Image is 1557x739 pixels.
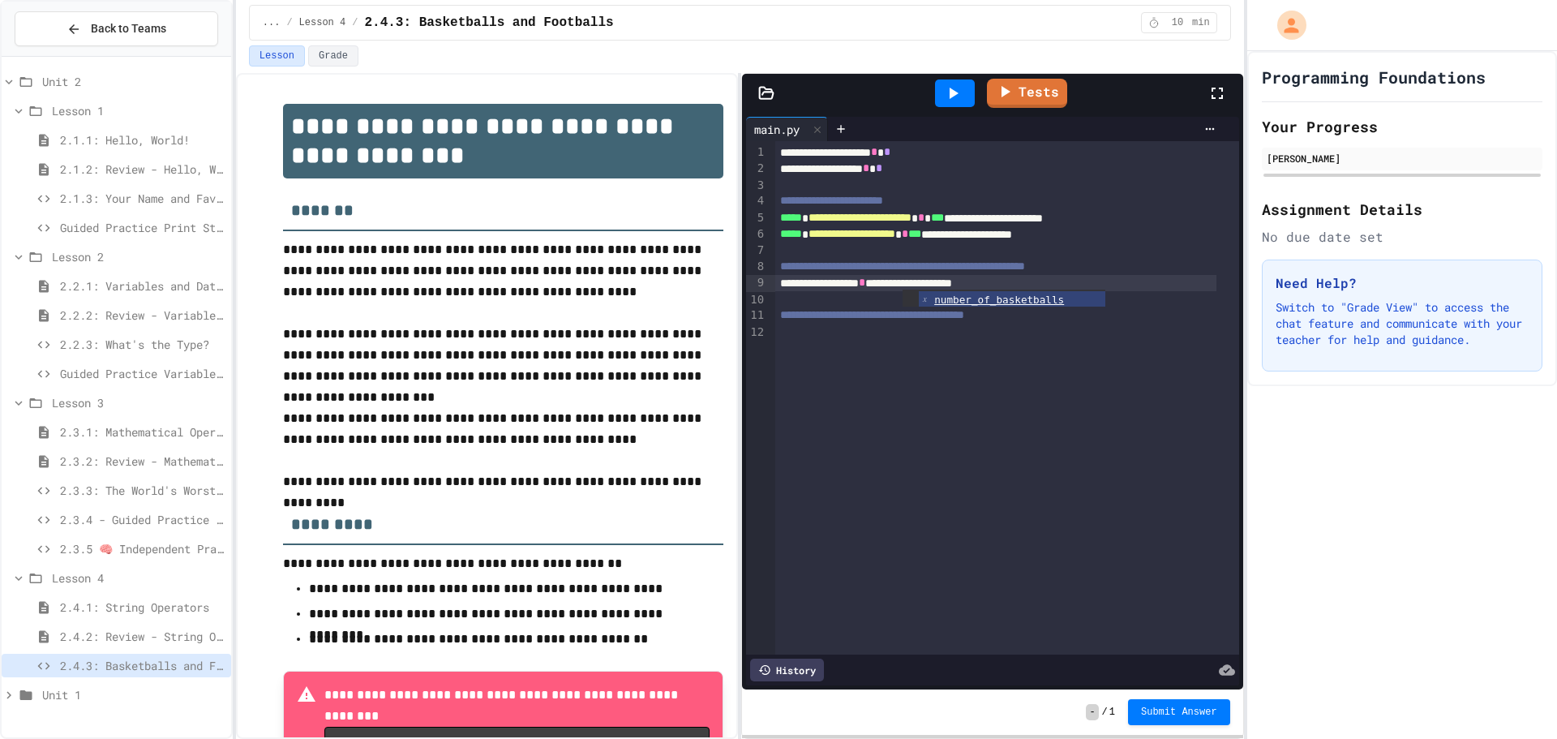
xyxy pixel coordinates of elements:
[746,243,766,259] div: 7
[1165,16,1190,29] span: 10
[1276,299,1529,348] p: Switch to "Grade View" to access the chat feature and communicate with your teacher for help and ...
[1141,706,1217,719] span: Submit Answer
[60,511,225,528] span: 2.3.4 - Guided Practice - Mathematical Operators in Python
[1262,198,1542,221] h2: Assignment Details
[308,45,358,67] button: Grade
[60,365,225,382] span: Guided Practice Variables & Data Types
[299,16,346,29] span: Lesson 4
[286,16,292,29] span: /
[1128,699,1230,725] button: Submit Answer
[60,657,225,674] span: 2.4.3: Basketballs and Footballs
[91,20,166,37] span: Back to Teams
[364,13,613,32] span: 2.4.3: Basketballs and Footballs
[60,540,225,557] span: 2.3.5 🧠 Independent Practice
[746,307,766,324] div: 11
[1109,706,1115,719] span: 1
[60,336,225,353] span: 2.2.3: What's the Type?
[746,324,766,341] div: 12
[1192,16,1210,29] span: min
[746,292,766,308] div: 10
[1086,704,1098,720] span: -
[60,277,225,294] span: 2.2.1: Variables and Data Types
[60,599,225,616] span: 2.4.1: String Operators
[52,394,225,411] span: Lesson 3
[1262,115,1542,138] h2: Your Progress
[750,659,824,681] div: History
[746,144,766,161] div: 1
[1267,151,1538,165] div: [PERSON_NAME]
[746,121,808,138] div: main.py
[60,307,225,324] span: 2.2.2: Review - Variables and Data Types
[42,686,225,703] span: Unit 1
[746,275,766,291] div: 9
[746,193,766,209] div: 4
[249,45,305,67] button: Lesson
[60,131,225,148] span: 2.1.1: Hello, World!
[1262,66,1486,88] h1: Programming Foundations
[52,248,225,265] span: Lesson 2
[60,423,225,440] span: 2.3.1: Mathematical Operators
[1262,227,1542,247] div: No due date set
[1276,273,1529,293] h3: Need Help?
[52,102,225,119] span: Lesson 1
[746,226,766,243] div: 6
[60,161,225,178] span: 2.1.2: Review - Hello, World!
[15,11,218,46] button: Back to Teams
[1260,6,1310,44] div: My Account
[42,73,225,90] span: Unit 2
[60,453,225,470] span: 2.3.2: Review - Mathematical Operators
[746,259,766,275] div: 8
[746,178,766,194] div: 3
[934,294,1064,306] span: number_of_basketballs
[352,16,358,29] span: /
[746,161,766,177] div: 2
[60,482,225,499] span: 2.3.3: The World's Worst [PERSON_NAME] Market
[52,569,225,586] span: Lesson 4
[987,79,1067,108] a: Tests
[746,210,766,226] div: 5
[60,219,225,236] span: Guided Practice Print Statement Class Review
[60,190,225,207] span: 2.1.3: Your Name and Favorite Movie
[903,290,1105,307] ul: Completions
[1102,706,1108,719] span: /
[60,628,225,645] span: 2.4.2: Review - String Operators
[746,117,828,141] div: main.py
[263,16,281,29] span: ...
